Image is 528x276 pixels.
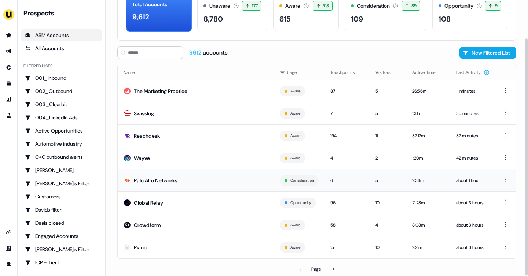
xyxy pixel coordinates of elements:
[25,193,98,200] div: Customers
[132,1,167,8] div: Total Accounts
[290,222,300,228] button: Aware
[375,87,400,95] div: 5
[330,154,364,162] div: 4
[412,177,444,184] div: 2:34m
[456,66,489,79] button: Last Activity
[134,199,163,206] div: Global Relay
[21,138,102,150] a: Go to Automotive industry
[21,178,102,189] a: Go to Charlotte's Filter
[3,258,15,270] a: Go to profile
[290,177,314,184] button: Consideration
[375,221,400,229] div: 4
[21,230,102,242] a: Go to Engaged Accounts
[330,66,364,79] button: Touchpoints
[21,257,102,268] a: Go to ICP - Tier 1
[134,87,187,95] div: The Marketing Practice
[134,132,160,139] div: Reachdesk
[3,45,15,57] a: Go to outbound experience
[25,74,98,82] div: 001_Inbound
[25,101,98,108] div: 003_Clearbit
[456,199,489,206] div: about 3 hours
[375,132,400,139] div: 11
[330,221,364,229] div: 58
[412,66,444,79] button: Active Time
[375,154,400,162] div: 2
[134,221,161,229] div: Crowdform
[290,110,300,117] button: Aware
[290,88,300,94] button: Aware
[25,180,98,187] div: [PERSON_NAME]'s Filter
[21,29,102,41] a: ABM Accounts
[21,151,102,163] a: Go to C+G outbound alerts
[21,42,102,54] a: All accounts
[330,199,364,206] div: 96
[25,87,98,95] div: 002_Outbound
[311,265,322,273] div: Page 1
[209,2,230,10] div: Unaware
[23,63,52,69] div: Filtered lists
[3,110,15,122] a: Go to experiments
[456,110,489,117] div: 35 minutes
[375,199,400,206] div: 10
[412,110,444,117] div: 1:31m
[412,87,444,95] div: 26:56m
[3,29,15,41] a: Go to prospects
[330,244,364,251] div: 15
[23,9,102,18] div: Prospects
[456,244,489,251] div: about 3 hours
[21,112,102,123] a: Go to 004_LinkedIn Ads
[134,244,147,251] div: Piano
[25,232,98,240] div: Engaged Accounts
[21,191,102,202] a: Go to Customers
[280,69,319,76] div: Stage
[456,177,489,184] div: about 1 hour
[412,221,444,229] div: 8:08m
[25,114,98,121] div: 004_LinkedIn Ads
[330,177,364,184] div: 6
[134,154,150,162] div: Wayve
[351,14,363,25] div: 109
[456,87,489,95] div: 11 minutes
[412,199,444,206] div: 21:28m
[25,246,98,253] div: [PERSON_NAME]'s Filter
[330,87,364,95] div: 87
[21,204,102,216] a: Go to Davids filter
[444,2,473,10] div: Opportunity
[290,244,300,251] button: Aware
[375,177,400,184] div: 5
[290,133,300,139] button: Aware
[412,244,444,251] div: 2:21m
[203,14,223,25] div: 8,780
[132,11,149,22] div: 9,612
[21,98,102,110] a: Go to 003_Clearbit
[412,132,444,139] div: 37:17m
[252,2,258,10] span: 177
[21,72,102,84] a: Go to 001_Inbound
[25,45,98,52] div: All Accounts
[3,242,15,254] a: Go to team
[290,155,300,161] button: Aware
[375,110,400,117] div: 5
[495,2,498,10] span: 9
[25,31,98,39] div: ABM Accounts
[25,206,98,213] div: Davids filter
[456,221,489,229] div: about 3 hours
[285,2,300,10] div: Aware
[189,49,203,56] span: 9612
[357,2,390,10] div: Consideration
[290,199,311,206] button: Opportunity
[118,65,274,80] th: Name
[21,85,102,97] a: Go to 002_Outbound
[3,226,15,238] a: Go to integrations
[375,66,399,79] button: Visitors
[375,244,400,251] div: 10
[456,132,489,139] div: 37 minutes
[25,140,98,148] div: Automotive industry
[21,164,102,176] a: Go to Charlotte Stone
[3,61,15,73] a: Go to Inbound
[411,2,417,10] span: 89
[21,125,102,137] a: Go to Active Opportunities
[456,154,489,162] div: 42 minutes
[330,110,364,117] div: 7
[134,110,154,117] div: Swisslog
